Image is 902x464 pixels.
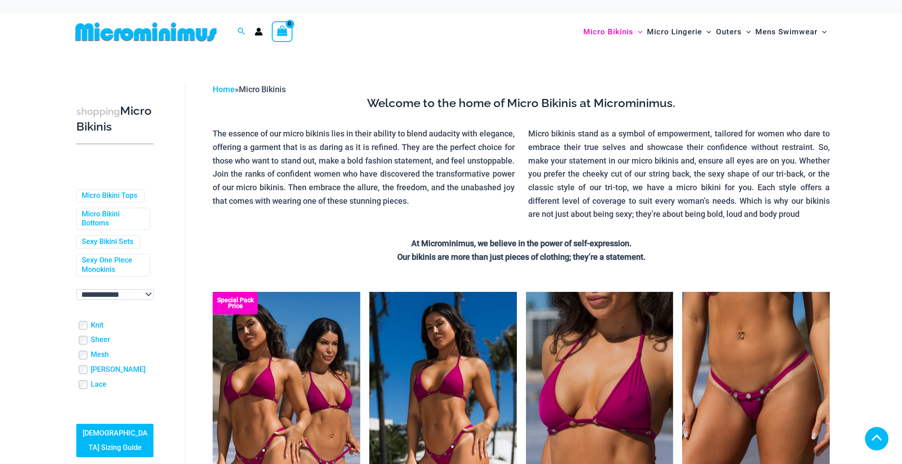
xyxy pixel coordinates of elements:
strong: Our bikinis are more than just pieces of clothing; they’re a statement. [397,252,646,262]
a: View Shopping Cart, empty [272,21,293,42]
a: Account icon link [255,28,263,36]
a: Knit [91,321,103,330]
a: Sexy Bikini Sets [82,237,133,247]
h3: Micro Bikinis [76,103,153,135]
span: » [213,84,286,94]
a: Lace [91,380,107,389]
a: Micro LingerieMenu ToggleMenu Toggle [645,18,713,46]
a: OutersMenu ToggleMenu Toggle [714,18,753,46]
span: Menu Toggle [633,20,642,43]
span: shopping [76,106,120,117]
a: Home [213,84,235,94]
a: [PERSON_NAME] [91,365,145,375]
b: Special Pack Price [213,297,258,309]
span: Outers [716,20,742,43]
p: Micro bikinis stand as a symbol of empowerment, tailored for women who dare to embrace their true... [528,127,830,221]
span: Menu Toggle [702,20,711,43]
span: Menu Toggle [742,20,751,43]
a: Search icon link [237,26,246,37]
a: Sexy One Piece Monokinis [82,256,143,275]
span: Mens Swimwear [755,20,818,43]
a: [DEMOGRAPHIC_DATA] Sizing Guide [76,424,153,457]
span: Micro Bikinis [239,84,286,94]
a: Mesh [91,350,109,360]
span: Micro Lingerie [647,20,702,43]
select: wpc-taxonomy-pa_color-745982 [76,289,153,300]
h3: Welcome to the home of Micro Bikinis at Microminimus. [213,96,830,111]
span: Micro Bikinis [583,20,633,43]
a: Micro BikinisMenu ToggleMenu Toggle [581,18,645,46]
p: The essence of our micro bikinis lies in their ability to blend audacity with elegance, offering ... [213,127,515,207]
a: Mens SwimwearMenu ToggleMenu Toggle [753,18,829,46]
a: Micro Bikini Bottoms [82,210,143,229]
a: Sheer [91,335,110,345]
span: Menu Toggle [818,20,827,43]
nav: Site Navigation [580,17,830,47]
strong: At Microminimus, we believe in the power of self-expression. [411,239,632,248]
img: MM SHOP LOGO FLAT [72,22,220,42]
a: Micro Bikini Tops [82,191,137,201]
